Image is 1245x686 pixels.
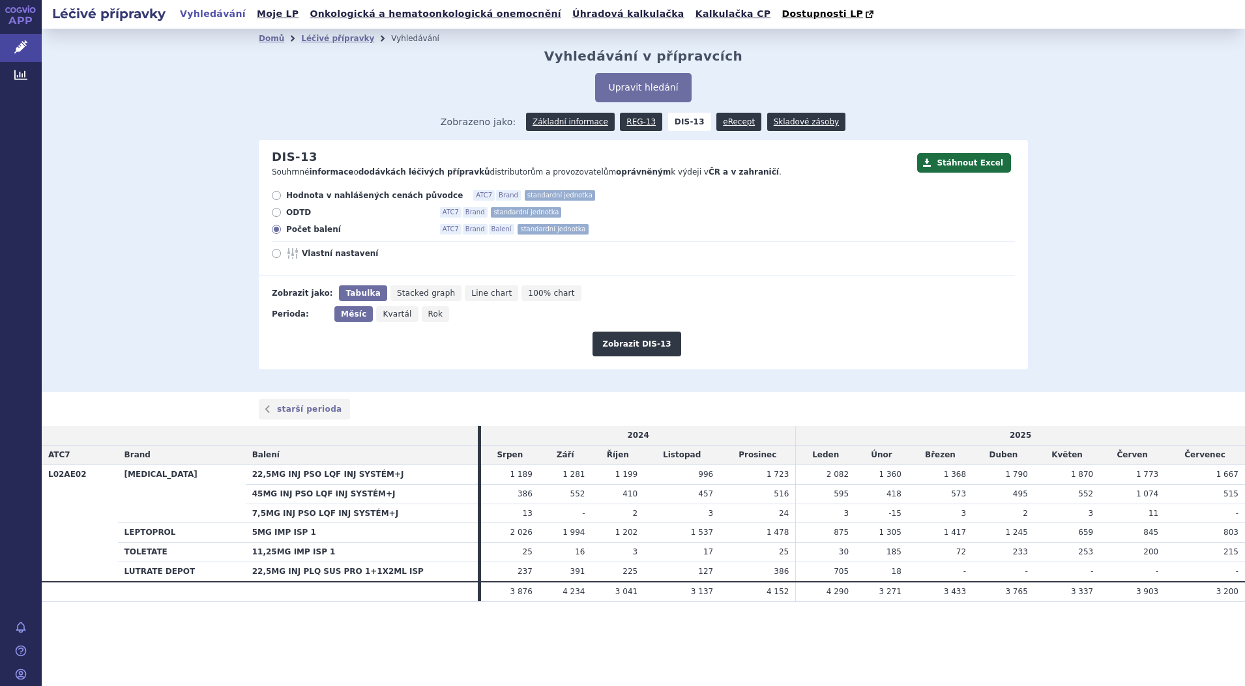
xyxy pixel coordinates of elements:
span: 3 137 [691,587,713,596]
td: Září [539,446,592,465]
th: 5MG IMP ISP 1 [246,523,478,543]
span: 11 [1149,509,1158,518]
a: Domů [259,34,284,43]
span: Brand [496,190,521,201]
span: - [1236,567,1238,576]
a: starší perioda [259,399,350,420]
span: 659 [1078,528,1093,537]
span: ODTD [286,207,430,218]
a: Léčivé přípravky [301,34,374,43]
span: 3 765 [1005,587,1027,596]
a: Základní informace [526,113,615,131]
span: 386 [518,489,533,498]
td: Červenec [1165,446,1245,465]
button: Upravit hledání [595,73,691,102]
strong: ČR a v zahraničí [709,167,779,177]
span: -15 [888,509,901,518]
th: L02AE02 [42,464,118,581]
span: 200 [1143,547,1158,556]
span: 1 281 [563,470,585,479]
span: Balení [252,450,280,459]
span: 225 [622,567,637,576]
a: Úhradová kalkulačka [568,5,688,23]
span: - [582,509,585,518]
td: 2024 [481,426,796,445]
span: 237 [518,567,533,576]
div: Perioda: [272,306,328,322]
span: 457 [698,489,713,498]
div: Zobrazit jako: [272,285,332,301]
span: Balení [489,224,514,235]
th: LUTRATE DEPOT [118,562,246,581]
span: 705 [834,567,849,576]
li: Vyhledávání [391,29,456,48]
span: - [1236,509,1238,518]
span: 3 433 [944,587,966,596]
span: 1 723 [767,470,789,479]
span: 1 773 [1136,470,1158,479]
a: Onkologická a hematoonkologická onemocnění [306,5,565,23]
td: Říjen [592,446,645,465]
td: Březen [908,446,973,465]
span: 2 [633,509,638,518]
span: 1 537 [691,528,713,537]
span: 552 [1078,489,1093,498]
span: 30 [839,547,849,556]
span: 17 [703,547,713,556]
span: Dostupnosti LP [782,8,863,19]
td: Prosinec [720,446,796,465]
span: Hodnota v nahlášených cenách původce [286,190,463,201]
span: Line chart [471,289,512,298]
span: 845 [1143,528,1158,537]
span: 515 [1223,489,1238,498]
span: 4 234 [563,587,585,596]
span: 875 [834,528,849,537]
span: 1 417 [944,528,966,537]
span: ATC7 [440,224,461,235]
span: 595 [834,489,849,498]
span: 3 337 [1071,587,1093,596]
a: Kalkulačka CP [692,5,775,23]
td: Srpen [481,446,539,465]
span: Počet balení [286,224,430,235]
span: 215 [1223,547,1238,556]
td: Květen [1034,446,1100,465]
span: - [1025,567,1027,576]
span: 1 189 [510,470,532,479]
td: Listopad [644,446,720,465]
span: Kvartál [383,309,411,319]
span: 1 360 [879,470,901,479]
span: Měsíc [341,309,366,319]
span: 13 [523,509,533,518]
span: 185 [886,547,901,556]
span: ATC7 [440,207,461,218]
span: 2 082 [827,470,849,479]
span: Rok [428,309,443,319]
span: 3 [844,509,849,518]
span: 25 [523,547,533,556]
span: 100% chart [528,289,574,298]
span: Vlastní nastavení [302,248,445,259]
th: [MEDICAL_DATA] [118,464,246,522]
h2: Léčivé přípravky [42,5,176,23]
th: 22,5MG INJ PSO LQF INJ SYSTÉM+J [246,464,478,484]
span: 1 368 [944,470,966,479]
span: standardní jednotka [491,207,561,218]
span: 253 [1078,547,1093,556]
span: 2 026 [510,528,532,537]
span: 516 [774,489,789,498]
th: 45MG INJ PSO LQF INJ SYSTÉM+J [246,484,478,504]
span: 1 199 [615,470,637,479]
span: 410 [622,489,637,498]
span: 3 041 [615,587,637,596]
span: Brand [463,207,488,218]
span: - [1156,567,1158,576]
span: 996 [698,470,713,479]
span: 72 [956,547,966,556]
a: Skladové zásoby [767,113,845,131]
a: Dostupnosti LP [778,5,880,23]
th: LEPTOPROL [118,523,246,543]
td: 2025 [796,426,1245,445]
span: 3 903 [1136,587,1158,596]
span: 25 [779,547,789,556]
